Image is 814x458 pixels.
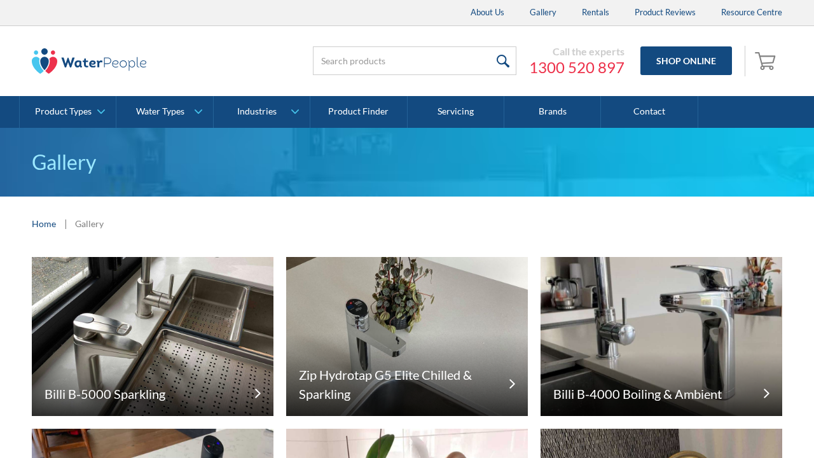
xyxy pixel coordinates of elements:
a: Open cart [752,46,782,76]
a: Contact [601,96,698,128]
img: Billi B-4000 Boiling & Ambient [541,257,782,416]
a: Servicing [408,96,504,128]
a: Brands [504,96,601,128]
div: Industries [237,106,277,117]
div: Water Types [136,106,184,117]
h5: Zip Hydrotap G5 Elite Chilled & Sparkling [299,365,497,403]
input: Search products [313,46,516,75]
img: The Water People [32,48,146,74]
h5: Billi B-5000 Sparkling [45,384,165,403]
div: Gallery [75,217,104,230]
img: Billi B-5000 Sparkling [32,257,273,416]
div: | [62,216,69,231]
a: Home [32,217,56,230]
a: Water Types [116,96,212,128]
a: Industries [214,96,310,128]
a: Product Finder [310,96,407,128]
div: Call the experts [529,45,624,58]
img: Zip Hydrotap G5 Elite Chilled & Sparkling [286,257,528,416]
a: Product Types [20,96,116,128]
div: Product Types [35,106,92,117]
a: Shop Online [640,46,732,75]
img: shopping cart [755,50,779,71]
h1: Gallery [32,147,782,177]
a: 1300 520 897 [529,58,624,77]
h5: Billi B-4000 Boiling & Ambient [553,384,722,403]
